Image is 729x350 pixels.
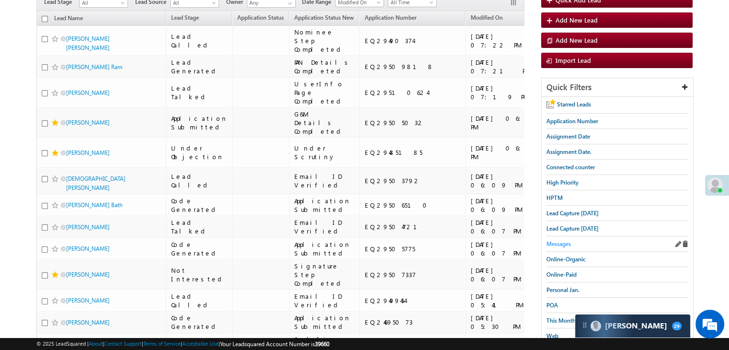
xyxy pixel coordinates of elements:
div: [DATE] 07:21 PM [471,58,535,75]
span: Assignment Date. [546,148,591,155]
div: Email ID Verified [294,292,355,309]
span: Modified On [471,14,503,21]
span: Application Status New [294,14,354,21]
div: Code Generated [171,314,228,331]
span: POA [546,302,558,309]
div: EQ24695073 [364,318,461,327]
div: EQ29485185 [364,148,461,157]
div: EQ29504721 [364,222,461,231]
div: [DATE] 06:09 PM [471,172,535,189]
a: [PERSON_NAME] [66,149,110,156]
a: [PERSON_NAME] [66,319,110,326]
span: Application Status [237,14,284,21]
div: EQ29507337 [364,270,461,279]
span: Lead Capture [DATE] [546,210,599,217]
em: Start Chat [130,275,174,288]
div: Not Interested [171,266,228,283]
img: d_60004797649_company_0_60004797649 [16,50,40,63]
div: Application Submitted [171,114,228,131]
span: Add New Lead [555,16,598,24]
a: Modified On [466,12,508,25]
a: [PERSON_NAME] [66,119,110,126]
div: EQ29509818 [364,62,461,71]
a: [PERSON_NAME] [66,297,110,304]
div: Lead Called [171,32,228,49]
span: Application Number [546,117,598,125]
div: Lead Generated [171,58,228,75]
a: [PERSON_NAME] [66,89,110,96]
a: [PERSON_NAME] [66,271,110,278]
div: [DATE] 06:37 PM [471,114,535,131]
span: Assignment Date [546,133,590,140]
textarea: Type your message and hit 'Enter' [12,89,175,267]
div: UserInfo Page Completed [294,80,355,105]
span: Online-Paid [546,271,577,278]
span: Messages [546,240,571,247]
div: Lead Called [171,172,228,189]
a: Terms of Service [143,340,181,347]
div: EQ29499454 [364,296,461,305]
div: Chat with us now [50,50,161,63]
div: EQ29503792 [364,176,461,185]
span: Connected counter [546,163,595,171]
span: This Month [546,317,576,324]
div: Lead Talked [171,218,228,235]
div: G&M Details Completed [294,110,355,136]
div: Under Objection [171,144,228,161]
div: Signature Step Completed [294,262,355,288]
div: [DATE] 06:37 PM [471,144,535,161]
span: Add New Lead [555,36,598,44]
div: [DATE] 06:07 PM [471,218,535,235]
span: Lead Capture [DATE] [546,225,599,232]
input: Check all records [42,16,48,22]
div: Lead Called [171,292,228,309]
div: carter-dragCarter[PERSON_NAME]29 [575,314,691,338]
a: Acceptable Use [182,340,219,347]
span: HPTM [546,194,563,201]
span: Import Lead [555,56,591,64]
a: Contact Support [104,340,142,347]
div: [DATE] 07:22 PM [471,32,535,49]
div: EQ29505775 [364,245,461,253]
span: © 2025 LeadSquared | | | | | [36,339,329,349]
a: Lead Name [49,13,88,25]
div: Code Generated [171,197,228,214]
div: [DATE] 06:07 PM [471,266,535,283]
a: Lead Stage [166,12,204,25]
span: Starred Leads [557,101,591,108]
span: Online-Organic [546,256,586,263]
div: [DATE] 06:09 PM [471,197,535,214]
div: Application Submitted [294,197,355,214]
a: [PERSON_NAME] [PERSON_NAME] [66,35,110,51]
a: Application Status New [289,12,359,25]
span: Your Leadsquared Account Number is [220,340,329,348]
a: Application Status [232,12,289,25]
a: [PERSON_NAME] [66,223,110,231]
div: [DATE] 05:30 PM [471,314,535,331]
div: Application Submitted [294,314,355,331]
div: [DATE] 05:41 PM [471,292,535,309]
a: [PERSON_NAME] Bath [66,201,123,209]
span: Personal Jan. [546,286,579,293]
div: Under Scrutiny [294,144,355,161]
span: 29 [672,322,682,330]
div: EQ29510624 [364,88,461,97]
span: Web [546,332,558,339]
div: Email ID Verified [294,218,355,235]
span: High Priority [546,179,579,186]
span: Lead Stage [171,14,199,21]
div: Code Generated [171,240,228,257]
div: Lead Talked [171,84,228,101]
span: 39660 [315,340,329,348]
div: EQ29490374 [364,36,461,45]
div: Email ID Verified [294,172,355,189]
div: [DATE] 06:07 PM [471,240,535,257]
div: EQ29505032 [364,118,461,127]
a: [PERSON_NAME] [66,245,110,252]
div: Application Submitted [294,240,355,257]
div: EQ29506510 [364,201,461,210]
div: PAN Details Completed [294,58,355,75]
div: Nominee Step Completed [294,28,355,54]
div: Quick Filters [542,78,693,97]
a: [PERSON_NAME] Ram [66,63,122,70]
